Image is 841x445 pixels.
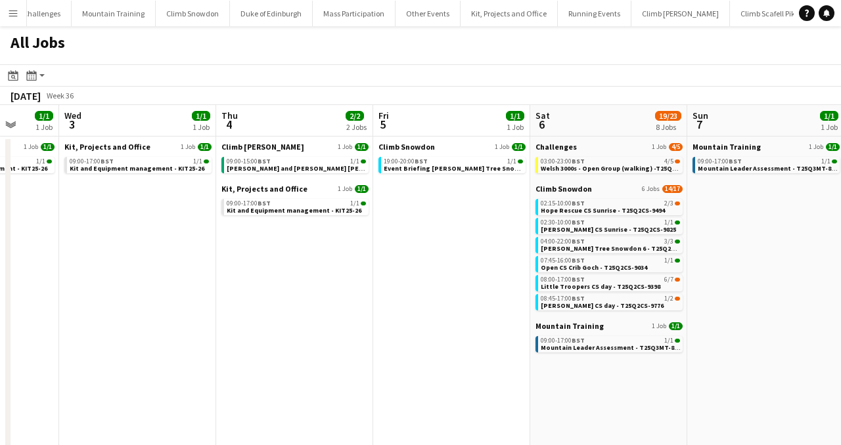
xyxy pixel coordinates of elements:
a: 04:00-22:00BST3/3[PERSON_NAME] Tree Snowdon 6 - T25Q2CS-9536 [541,237,680,252]
span: 6/7 [675,278,680,282]
span: BST [572,157,585,165]
a: Kit, Projects and Office1 Job1/1 [221,184,369,194]
div: Climb Snowdon6 Jobs14/1702:15-10:00BST2/3Hope Rescue CS Sunrise - T25Q2CS-949402:30-10:00BST1/1[P... [535,184,683,321]
div: Mountain Training1 Job1/109:00-17:00BST1/1Mountain Leader Assessment - T25Q3MT-8802 [693,142,840,176]
div: 8 Jobs [656,122,681,132]
span: 1/1 [47,159,52,163]
div: 1 Job [193,122,210,132]
span: 1 Job [652,322,666,330]
span: 1/1 [820,111,838,121]
a: Mountain Training1 Job1/1 [535,321,683,331]
span: BST [258,199,271,207]
a: 09:00-15:00BST1/1[PERSON_NAME] and [PERSON_NAME] [PERSON_NAME] Lomond day - S25Q2BN-9595 [227,157,366,172]
span: 2/2 [346,111,364,121]
span: 4/5 [669,143,683,151]
span: 1/1 [669,322,683,330]
a: 08:00-17:00BST6/7Little Troopers CS day - T25Q2CS-9398 [541,275,680,290]
span: Mountain Leader Assessment - T25Q3MT-8802 [541,343,684,352]
div: Mountain Training1 Job1/109:00-17:00BST1/1Mountain Leader Assessment - T25Q3MT-8802 [535,321,683,355]
div: Climb Snowdon1 Job1/119:00-20:00BST1/1Event Briefing [PERSON_NAME] Tree Snowdon 6 - T25Q2CS-9536 [378,142,526,176]
span: BST [415,157,428,165]
a: 09:00-17:00BST1/1Mountain Leader Assessment - T25Q3MT-8802 [698,157,837,172]
span: 1 Job [338,143,352,151]
span: Fri [378,110,389,121]
span: BST [572,237,585,245]
span: 1/2 [675,297,680,301]
a: Climb Snowdon6 Jobs14/17 [535,184,683,194]
span: 08:00-17:00 [541,276,585,283]
span: Kit, Projects and Office [64,142,150,152]
span: 6/7 [664,276,673,283]
span: 1 Job [181,143,195,151]
span: 1 Job [338,185,352,193]
a: Mountain Training1 Job1/1 [693,142,840,152]
span: 2/3 [675,201,680,205]
span: 4/5 [664,158,673,165]
span: 1/1 [675,339,680,343]
span: 07:45-16:00 [541,257,585,264]
span: 1/1 [507,158,516,165]
span: 14/17 [662,185,683,193]
span: 7 [691,117,708,132]
button: Mountain Training [72,1,156,26]
button: Running Events [558,1,631,26]
span: Kit and Equipment management - KIT25-26 [70,164,204,173]
span: Richard Waite CS day - T25Q2CS-9776 [541,301,664,310]
span: 1/1 [361,201,366,205]
span: 5 [376,117,389,132]
span: Event Briefing Joshua Tree Snowdon 6 - T25Q2CS-9536 [384,164,585,173]
span: 1/1 [41,143,55,151]
span: 1/1 [204,159,209,163]
span: Laura Smart CS Sunrise - T25Q2CS-9825 [541,225,676,234]
span: 1/1 [675,259,680,263]
span: 1 Job [652,143,666,151]
button: Climb Snowdon [156,1,230,26]
div: Climb [PERSON_NAME]1 Job1/109:00-15:00BST1/1[PERSON_NAME] and [PERSON_NAME] [PERSON_NAME] Lomond ... [221,142,369,184]
span: 1 Job [495,143,509,151]
span: 1/1 [675,221,680,224]
span: 09:00-17:00 [698,158,742,165]
span: 1/1 [512,143,526,151]
span: Kit and Equipment management - KIT25-26 [227,206,361,215]
div: Kit, Projects and Office1 Job1/109:00-17:00BST1/1Kit and Equipment management - KIT25-26 [64,142,212,176]
span: BST [572,336,585,345]
span: Mountain Training [535,321,604,331]
span: 1/1 [361,159,366,163]
span: Challenges [535,142,577,152]
span: 1/1 [355,143,369,151]
span: Sat [535,110,550,121]
div: 1 Job [35,122,53,132]
div: 1 Job [821,122,838,132]
a: 02:15-10:00BST2/3Hope Rescue CS Sunrise - T25Q2CS-9494 [541,199,680,214]
span: Week 36 [43,91,76,100]
span: 03:00-23:00 [541,158,585,165]
span: Mountain Training [693,142,761,152]
div: 2 Jobs [346,122,367,132]
span: 1/1 [350,200,359,207]
a: 07:45-16:00BST1/1Open CS Crib Goch - T25Q2CS-9034 [541,256,680,271]
span: 1/1 [350,158,359,165]
span: Open CS Crib Goch - T25Q2CS-9034 [541,263,647,272]
span: 1/1 [193,158,202,165]
span: Hope Rescue CS Sunrise - T25Q2CS-9494 [541,206,665,215]
a: Climb [PERSON_NAME]1 Job1/1 [221,142,369,152]
span: 3/3 [664,238,673,245]
button: Challenges [12,1,72,26]
a: 09:00-17:00BST1/1Kit and Equipment management - KIT25-26 [227,199,366,214]
a: 03:00-23:00BST4/5Welsh 3000s - Open Group (walking) -T25Q2CH-9865 [541,157,680,172]
span: 09:00-17:00 [227,200,271,207]
span: 19:00-20:00 [384,158,428,165]
span: BST [101,157,114,165]
span: BST [572,256,585,265]
span: 19/23 [655,111,681,121]
span: Thu [221,110,238,121]
span: 1/1 [832,159,837,163]
span: 02:15-10:00 [541,200,585,207]
span: 09:00-15:00 [227,158,271,165]
a: 08:45-17:00BST1/2[PERSON_NAME] CS day - T25Q2CS-9776 [541,294,680,309]
span: BST [572,199,585,207]
button: Duke of Edinburgh [230,1,313,26]
span: 09:00-17:00 [541,337,585,344]
a: Challenges1 Job4/5 [535,142,683,152]
span: Joshua Tree Snowdon 6 - T25Q2CS-9536 [541,244,694,253]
